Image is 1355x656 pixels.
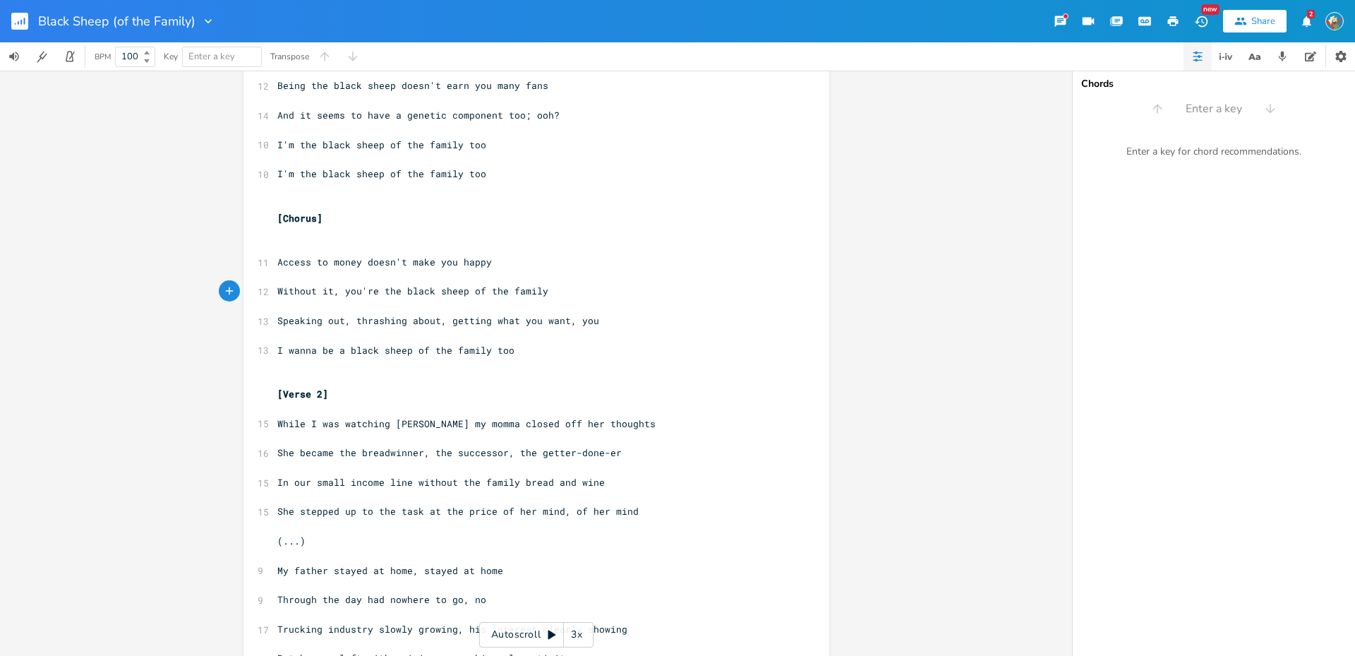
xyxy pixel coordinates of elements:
[164,52,178,61] div: Key
[564,622,589,648] div: 3x
[479,622,594,648] div: Autoscroll
[188,50,235,63] span: Enter a key
[277,564,503,577] span: My father stayed at home, stayed at home
[277,256,492,268] span: Access to money doesn't make you happy
[277,535,306,547] span: (...)
[277,109,560,121] span: And it seems to have a genetic component too; ooh?
[277,388,328,400] span: [Verse 2]
[277,79,548,92] span: Being the black sheep doesn't earn you many fans
[1081,79,1347,89] div: Chords
[1307,10,1315,18] div: 2
[277,417,656,430] span: While I was watching [PERSON_NAME] my momma closed off her thoughts
[277,285,548,297] span: Without it, you're the black sheep of the family
[277,476,605,489] span: In our small income line without the family bread and wine
[1186,101,1242,117] span: Enter a key
[1201,4,1219,15] div: New
[1073,137,1355,167] div: Enter a key for chord recommendations.
[277,314,599,327] span: Speaking out, thrashing about, getting what you want, you
[277,344,514,357] span: I wanna be a black sheep of the family too
[38,15,195,28] span: Black Sheep (of the Family)
[277,446,622,459] span: She became the breadwinner, the successor, the getter-done-er
[277,167,486,180] span: I'm the black sheep of the family too
[1187,8,1215,34] button: New
[1325,12,1344,30] img: Jo Rowe
[1251,15,1275,28] div: Share
[1292,8,1320,34] button: 2
[277,623,627,636] span: Trucking industry slowly growing, his interest clearly showing
[277,593,486,606] span: Through the day had nowhere to go, no
[95,53,111,61] div: BPM
[277,505,639,518] span: She stepped up to the task at the price of her mind, of her mind
[270,52,309,61] div: Transpose
[277,212,323,225] span: [Chorus]
[277,138,486,151] span: I'm the black sheep of the family too
[1223,10,1287,32] button: Share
